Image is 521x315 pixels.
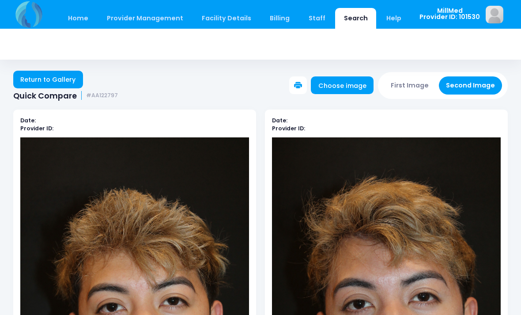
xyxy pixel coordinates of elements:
[13,91,77,100] span: Quick Compare
[272,117,287,124] b: Date:
[86,92,118,99] small: #AA122797
[378,8,410,29] a: Help
[261,8,298,29] a: Billing
[20,125,53,132] b: Provider ID:
[272,125,305,132] b: Provider ID:
[384,76,436,95] button: First Image
[193,8,260,29] a: Facility Details
[300,8,334,29] a: Staff
[59,8,97,29] a: Home
[419,8,480,20] span: MillMed Provider ID: 101530
[335,8,376,29] a: Search
[98,8,192,29] a: Provider Management
[13,71,83,88] a: Return to Gallery
[439,76,502,95] button: Second Image
[20,117,36,124] b: Date:
[311,76,374,94] a: Choose image
[486,6,503,23] img: image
